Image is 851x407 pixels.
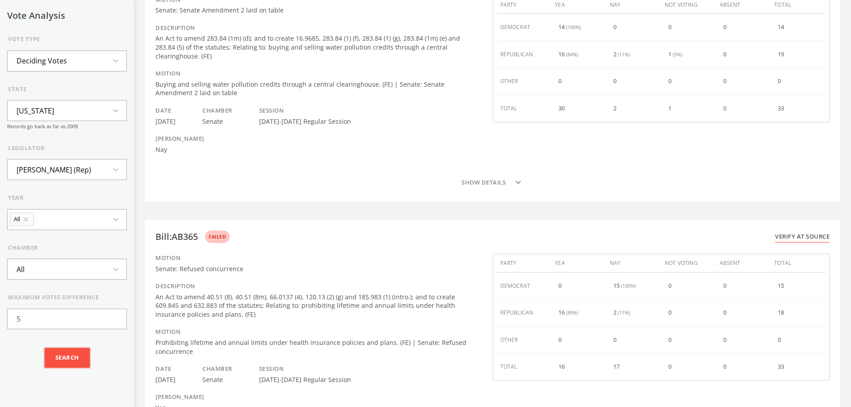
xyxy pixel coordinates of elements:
[613,50,630,59] div: 2
[668,23,673,32] div: 0
[155,338,470,356] div: Prohibiting lifetime and annual limits under health insurance policies and plans. (FE) | Senate: ...
[259,117,351,126] div: [DATE]-[DATE] Regular Session
[771,254,826,272] div: total
[8,85,127,94] div: state
[155,34,470,60] div: An Act to amend 283.84 (1m) (d); and to create 16.9685, 283.84 (1) (f), 283.84 (1) (g), 283.84 (1...
[613,362,621,371] div: 17
[259,365,351,373] div: Session
[723,23,728,32] div: 0
[558,50,578,59] div: 16
[155,24,470,33] div: Description
[497,277,552,295] div: democrat
[558,308,578,317] div: 16
[558,281,563,290] div: 0
[8,101,63,121] li: [US_STATE]
[155,145,204,154] div: Nay
[778,23,785,32] div: 14
[155,254,470,263] div: Motion
[259,106,351,115] div: Session
[558,23,581,32] div: 14
[716,254,771,272] div: absent
[673,50,682,59] span: (5%)
[613,23,618,32] div: 0
[558,336,563,344] div: 0
[778,281,785,290] div: 15
[723,50,728,59] div: 0
[8,260,34,279] li: All
[110,105,126,116] i: expand_more
[155,365,176,373] div: Date
[668,281,673,290] div: 0
[155,106,176,115] div: Date
[613,281,636,290] div: 15
[618,50,630,59] span: (11%)
[155,117,176,126] div: [DATE]
[497,46,552,63] div: republican
[155,6,470,15] div: Senate: Senate Amendment 2 laid on table
[606,254,661,272] div: nay
[155,327,470,336] div: Motion
[155,134,204,143] div: [PERSON_NAME]
[497,331,552,349] div: other
[7,50,127,71] button: Deciding Votesexpand_more
[110,55,126,66] i: expand_more
[775,232,830,243] a: Verify at source
[8,35,127,44] div: Vote Type
[7,259,127,280] button: Allexpand_more
[8,144,127,153] div: legislator
[497,100,552,117] div: total
[513,177,524,188] i: expand_more
[497,358,552,376] div: total
[110,264,126,275] i: expand_more
[202,375,232,384] div: Senate
[259,375,351,384] div: [DATE]-[DATE] Regular Session
[668,308,673,317] div: 0
[723,104,728,113] div: 0
[155,393,204,402] div: [PERSON_NAME]
[668,77,673,86] div: 0
[778,308,785,317] div: 18
[497,18,552,36] div: democrat
[8,193,127,202] div: year
[668,336,673,344] div: 0
[558,104,566,113] div: 30
[202,106,232,115] div: Chamber
[668,362,673,371] div: 0
[778,336,782,344] div: 0
[778,77,782,86] div: 0
[7,100,127,121] button: [US_STATE]expand_more
[497,254,552,272] div: party
[205,231,230,243] div: failed
[566,23,581,32] span: (100%)
[618,308,630,317] span: (11%)
[778,362,785,371] div: 33
[668,50,682,59] div: 1
[723,362,728,371] div: 0
[8,293,127,302] div: maximum votes difference
[566,50,578,59] span: (84%)
[8,243,127,252] div: chamber
[723,308,728,317] div: 0
[613,336,618,344] div: 0
[778,104,785,113] div: 33
[778,50,785,59] div: 19
[7,159,127,180] button: [PERSON_NAME] (Rep)expand_more
[202,117,232,126] div: Senate
[8,51,76,71] li: Deciding Votes
[613,77,618,86] div: 0
[155,173,830,191] button: Show detailsexpand_more
[661,254,716,272] div: not voting
[7,123,127,130] div: Records go back as far as 2009
[566,308,578,317] span: (89%)
[155,282,470,291] div: Description
[155,80,470,97] div: Buying and selling water pollution credits through a central clearinghouse. (FE) | Senate: Senate...
[7,11,127,21] h2: Vote Analysis
[613,308,630,317] div: 2
[551,254,606,272] div: yea
[723,281,728,290] div: 0
[8,160,100,180] li: [PERSON_NAME] (Rep)
[155,69,470,78] div: Motion
[497,304,552,322] div: republican
[723,77,728,86] div: 0
[155,264,470,273] div: Senate: Refused concurrence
